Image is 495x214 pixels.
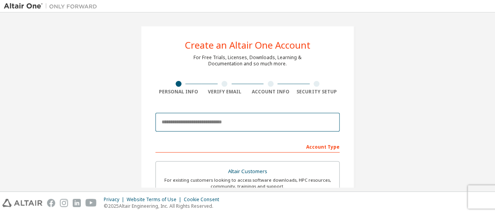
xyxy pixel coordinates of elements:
div: Create an Altair One Account [185,40,310,50]
img: youtube.svg [85,199,97,207]
img: altair_logo.svg [2,199,42,207]
img: linkedin.svg [73,199,81,207]
div: Personal Info [155,89,202,95]
div: Security Setup [294,89,340,95]
p: © 2025 Altair Engineering, Inc. All Rights Reserved. [104,203,224,209]
div: Account Info [247,89,294,95]
img: instagram.svg [60,199,68,207]
div: Cookie Consent [184,196,224,203]
img: Altair One [4,2,101,10]
div: For existing customers looking to access software downloads, HPC resources, community, trainings ... [160,177,335,189]
div: Privacy [104,196,127,203]
div: Altair Customers [160,166,335,177]
img: facebook.svg [47,199,55,207]
div: Website Terms of Use [127,196,184,203]
div: For Free Trials, Licenses, Downloads, Learning & Documentation and so much more. [193,54,302,67]
div: Verify Email [202,89,248,95]
div: Account Type [155,140,340,153]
